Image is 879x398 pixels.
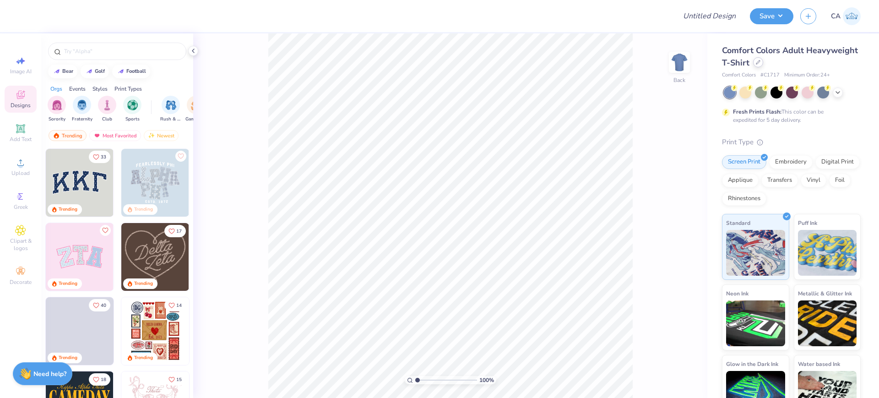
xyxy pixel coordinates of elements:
[53,132,60,139] img: trending.gif
[77,100,87,110] img: Fraternity Image
[815,155,860,169] div: Digital Print
[72,96,92,123] div: filter for Fraternity
[10,278,32,286] span: Decorate
[46,223,114,291] img: 9980f5e8-e6a1-4b4a-8839-2b0e9349023c
[48,65,77,78] button: bear
[101,377,106,382] span: 18
[113,149,181,217] img: edfb13fc-0e43-44eb-bea2-bf7fc0dd67f9
[160,116,181,123] span: Rush & Bid
[49,130,87,141] div: Trending
[134,280,153,287] div: Trending
[831,11,841,22] span: CA
[164,373,186,386] button: Like
[673,76,685,84] div: Back
[175,151,186,162] button: Like
[89,130,141,141] div: Most Favorited
[164,225,186,237] button: Like
[89,373,110,386] button: Like
[761,174,798,187] div: Transfers
[722,137,861,147] div: Print Type
[46,149,114,217] img: 3b9aba4f-e317-4aa7-a679-c95a879539bd
[134,354,153,361] div: Trending
[176,229,182,234] span: 17
[112,65,150,78] button: football
[102,100,112,110] img: Club Image
[160,96,181,123] button: filter button
[114,85,142,93] div: Print Types
[831,7,861,25] a: CA
[59,354,77,361] div: Trending
[726,300,785,346] img: Neon Ink
[176,377,182,382] span: 15
[126,69,146,74] div: football
[101,155,106,159] span: 33
[769,155,813,169] div: Embroidery
[10,136,32,143] span: Add Text
[189,297,256,365] img: b0e5e834-c177-467b-9309-b33acdc40f03
[176,303,182,308] span: 14
[92,85,108,93] div: Styles
[125,116,140,123] span: Sports
[148,132,155,139] img: Newest.gif
[81,65,109,78] button: golf
[127,100,138,110] img: Sports Image
[95,69,105,74] div: golf
[185,96,206,123] div: filter for Game Day
[722,155,766,169] div: Screen Print
[72,116,92,123] span: Fraternity
[843,7,861,25] img: Chollene Anne Aranda
[72,96,92,123] button: filter button
[48,96,66,123] div: filter for Sorority
[11,102,31,109] span: Designs
[191,100,201,110] img: Game Day Image
[14,203,28,211] span: Greek
[798,289,852,298] span: Metallic & Glitter Ink
[121,297,189,365] img: 6de2c09e-6ade-4b04-8ea6-6dac27e4729e
[10,68,32,75] span: Image AI
[733,108,781,115] strong: Fresh Prints Flash:
[722,192,766,206] div: Rhinestones
[69,85,86,93] div: Events
[798,218,817,228] span: Puff Ink
[479,376,494,384] span: 100 %
[750,8,793,24] button: Save
[726,218,750,228] span: Standard
[63,47,180,56] input: Try "Alpha"
[93,132,101,139] img: most_fav.gif
[62,69,73,74] div: bear
[798,359,840,369] span: Water based Ink
[726,230,785,276] img: Standard
[33,370,66,378] strong: Need help?
[123,96,141,123] button: filter button
[86,69,93,74] img: trend_line.gif
[189,223,256,291] img: ead2b24a-117b-4488-9b34-c08fd5176a7b
[164,299,186,311] button: Like
[113,223,181,291] img: 5ee11766-d822-42f5-ad4e-763472bf8dcf
[166,100,176,110] img: Rush & Bid Image
[801,174,826,187] div: Vinyl
[722,174,759,187] div: Applique
[102,116,112,123] span: Club
[11,169,30,177] span: Upload
[59,206,77,213] div: Trending
[121,149,189,217] img: 5a4b4175-9e88-49c8-8a23-26d96782ddc6
[784,71,830,79] span: Minimum Order: 24 +
[50,85,62,93] div: Orgs
[733,108,846,124] div: This color can be expedited for 5 day delivery.
[59,280,77,287] div: Trending
[52,100,62,110] img: Sorority Image
[117,69,125,74] img: trend_line.gif
[98,96,116,123] button: filter button
[98,96,116,123] div: filter for Club
[829,174,851,187] div: Foil
[722,45,858,68] span: Comfort Colors Adult Heavyweight T-Shirt
[101,303,106,308] span: 40
[185,116,206,123] span: Game Day
[185,96,206,123] button: filter button
[123,96,141,123] div: filter for Sports
[670,53,689,71] img: Back
[49,116,65,123] span: Sorority
[160,96,181,123] div: filter for Rush & Bid
[53,69,60,74] img: trend_line.gif
[726,359,778,369] span: Glow in the Dark Ink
